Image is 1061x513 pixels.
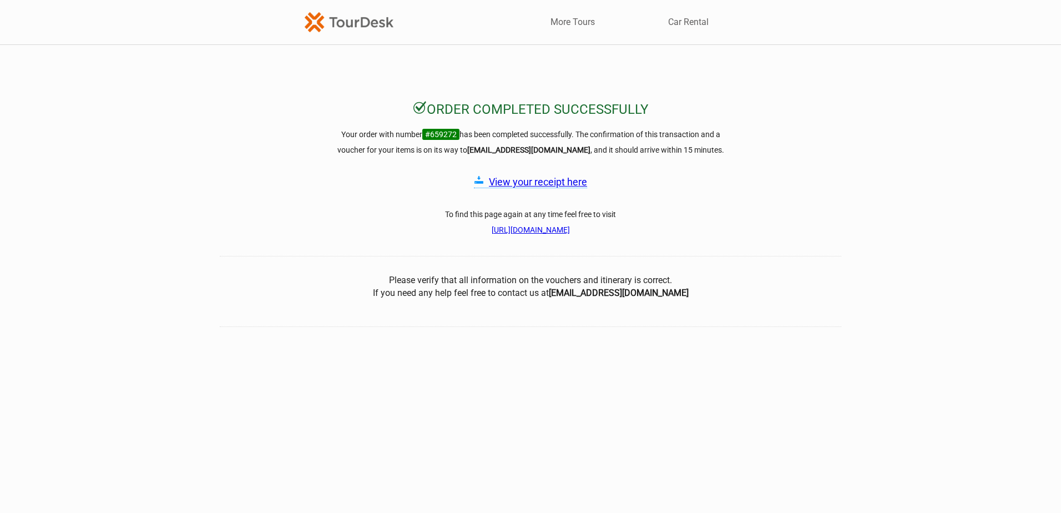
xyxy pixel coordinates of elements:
b: [EMAIL_ADDRESS][DOMAIN_NAME] [549,288,689,298]
h3: To find this page again at any time feel free to visit [331,207,730,238]
img: TourDesk-logo-td-orange-v1.png [305,12,393,32]
a: More Tours [550,16,595,28]
strong: [EMAIL_ADDRESS][DOMAIN_NAME] [467,145,590,154]
center: Please verify that all information on the vouchers and itinerary is correct. If you need any help... [220,274,841,299]
h3: Your order with number has been completed successfully. The confirmation of this transaction and ... [331,127,730,158]
a: View your receipt here [489,176,587,188]
a: [URL][DOMAIN_NAME] [492,225,570,234]
a: Car Rental [668,16,709,28]
span: #659272 [422,129,459,140]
